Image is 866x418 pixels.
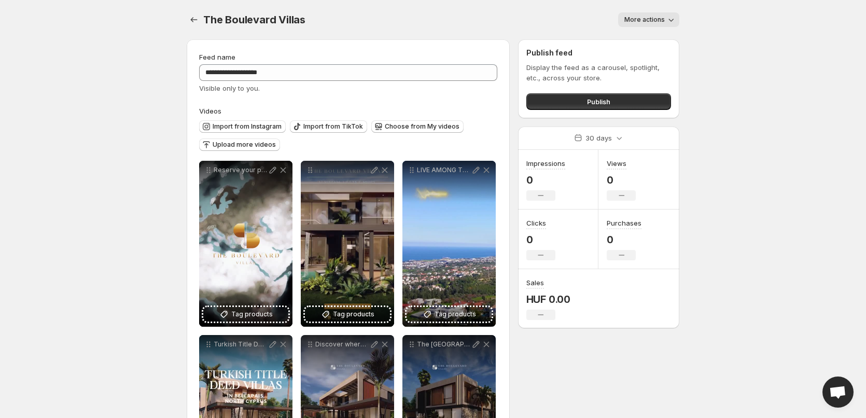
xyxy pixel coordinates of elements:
p: Discover where luxury meets adventure Kyrenias crystal-clear waters exclusive activities and unfo... [315,340,369,349]
p: Turkish Title Deed Villas in [GEOGRAPHIC_DATA] [GEOGRAPHIC_DATA] English School [GEOGRAPHIC_DATA]... [214,340,268,349]
p: 0 [526,233,555,246]
span: Videos [199,107,221,115]
h3: Purchases [607,218,641,228]
span: Upload more videos [213,141,276,149]
p: 0 [607,233,641,246]
span: Feed name [199,53,235,61]
button: Tag products [305,307,390,322]
div: Tag products [301,161,394,327]
button: Publish [526,93,671,110]
h3: Impressions [526,158,565,169]
p: 0 [607,174,636,186]
span: Choose from My videos [385,122,459,131]
h2: Publish feed [526,48,671,58]
button: Import from Instagram [199,120,286,133]
span: Visible only to you. [199,84,260,92]
span: More actions [624,16,665,24]
p: LIVE AMONG THE NATURELIVE AMONG THE HISTORYBellapais [GEOGRAPHIC_DATA] 2 minutes [GEOGRAPHIC_DATA... [417,166,471,174]
span: Import from Instagram [213,122,282,131]
button: Upload more videos [199,138,280,151]
button: Tag products [407,307,492,322]
span: Tag products [333,309,374,319]
h3: Clicks [526,218,546,228]
p: 30 days [585,133,612,143]
button: Import from TikTok [290,120,367,133]
span: Tag products [435,309,476,319]
button: Tag products [203,307,288,322]
div: Open chat [822,377,854,408]
div: LIVE AMONG THE NATURELIVE AMONG THE HISTORYBellapais [GEOGRAPHIC_DATA] 2 minutes [GEOGRAPHIC_DATA... [402,161,496,327]
span: Import from TikTok [303,122,363,131]
button: Settings [187,12,201,27]
p: The [GEOGRAPHIC_DATA] where luxury meets nature Not just a destination a carefully crafted lifest... [417,340,471,349]
span: Publish [587,96,610,107]
h3: Views [607,158,626,169]
span: The Boulevard Villas [203,13,305,26]
div: Reserve your place in The [GEOGRAPHIC_DATA] now with launch prices starting from [GEOGRAPHIC_DATA... [199,161,292,327]
h3: Sales [526,277,544,288]
span: Tag products [231,309,273,319]
p: Reserve your place in The [GEOGRAPHIC_DATA] now with launch prices starting from [GEOGRAPHIC_DATA... [214,166,268,174]
p: Display the feed as a carousel, spotlight, etc., across your store. [526,62,671,83]
button: Choose from My videos [371,120,464,133]
p: HUF 0.00 [526,293,570,305]
p: 0 [526,174,565,186]
button: More actions [618,12,679,27]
